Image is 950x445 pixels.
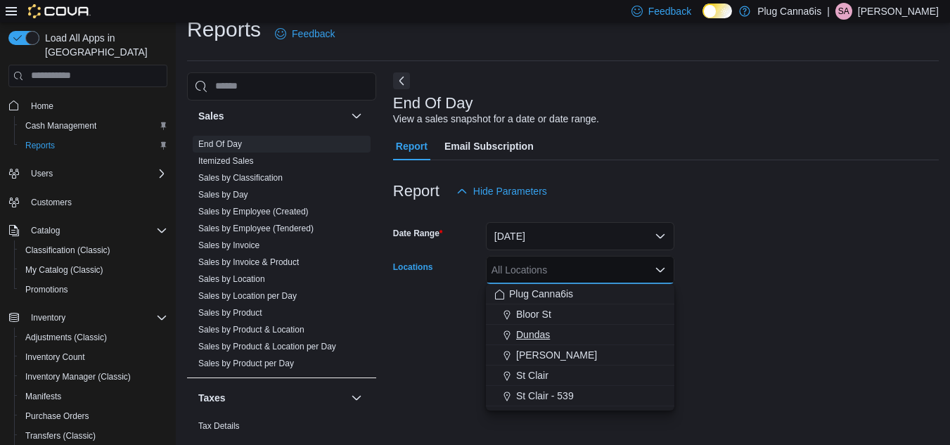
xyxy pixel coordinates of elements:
span: Sales by Classification [198,172,283,183]
p: Plug Canna6is [757,3,821,20]
p: [PERSON_NAME] [858,3,939,20]
span: Tax Details [198,420,240,432]
button: Dundas [486,325,674,345]
button: Inventory [25,309,71,326]
span: Bloor St [516,307,551,321]
a: Sales by Day [198,190,248,200]
span: SA [838,3,849,20]
span: St Clair [516,368,548,382]
a: Manifests [20,388,67,405]
button: Users [3,164,173,183]
a: Sales by Product & Location [198,325,304,335]
div: Sales [187,136,376,378]
span: Sales by Employee (Tendered) [198,223,314,234]
span: My Catalog (Classic) [20,262,167,278]
span: Sales by Product [198,307,262,318]
span: Adjustments (Classic) [25,332,107,343]
button: Taxes [198,391,345,405]
span: Inventory [31,312,65,323]
button: [DATE] [486,222,674,250]
span: Sales by Employee (Created) [198,206,309,217]
span: Users [31,168,53,179]
a: Sales by Classification [198,173,283,183]
button: Hide Parameters [451,177,553,205]
a: Classification (Classic) [20,242,116,259]
a: Inventory Count [20,349,91,366]
a: Adjustments (Classic) [20,329,113,346]
span: Inventory [25,309,167,326]
span: Sales by Invoice & Product [198,257,299,268]
button: [PERSON_NAME] [486,345,674,366]
a: Inventory Manager (Classic) [20,368,136,385]
div: Choose from the following options [486,284,674,406]
span: Itemized Sales [198,155,254,167]
button: St Clair - 539 [486,386,674,406]
span: Users [25,165,167,182]
span: Cash Management [25,120,96,131]
a: Transfers (Classic) [20,427,101,444]
h3: Taxes [198,391,226,405]
div: Soleil Alexis [835,3,852,20]
a: Customers [25,194,77,211]
a: Purchase Orders [20,408,95,425]
span: Reports [25,140,55,151]
span: Adjustments (Classic) [20,329,167,346]
span: Feedback [292,27,335,41]
button: Classification (Classic) [14,240,173,260]
span: Inventory Count [25,352,85,363]
a: Feedback [269,20,340,48]
a: Tax Details [198,421,240,431]
img: Cova [28,4,91,18]
h1: Reports [187,15,261,44]
button: Next [393,72,410,89]
span: Hide Parameters [473,184,547,198]
button: Plug Canna6is [486,284,674,304]
a: Sales by Location per Day [198,291,297,301]
h3: Sales [198,109,224,123]
input: Dark Mode [702,4,732,18]
span: Feedback [648,4,691,18]
span: Catalog [31,225,60,236]
a: Sales by Product & Location per Day [198,342,336,352]
button: Adjustments (Classic) [14,328,173,347]
label: Date Range [393,228,443,239]
button: Home [3,96,173,116]
span: End Of Day [198,138,242,150]
span: [PERSON_NAME] [516,348,597,362]
span: Report [396,132,428,160]
span: Inventory Manager (Classic) [25,371,131,382]
a: Reports [20,137,60,154]
button: Users [25,165,58,182]
a: Promotions [20,281,74,298]
button: Catalog [3,221,173,240]
span: Sales by Product per Day [198,358,294,369]
h3: End Of Day [393,95,473,112]
h3: Report [393,183,439,200]
button: Inventory Manager (Classic) [14,367,173,387]
span: Manifests [25,391,61,402]
span: Sales by Invoice [198,240,259,251]
a: Cash Management [20,117,102,134]
a: Sales by Employee (Tendered) [198,224,314,233]
a: Sales by Invoice [198,240,259,250]
a: Home [25,98,59,115]
a: Sales by Location [198,274,265,284]
span: Classification (Classic) [20,242,167,259]
span: Transfers (Classic) [25,430,96,441]
a: Sales by Product per Day [198,359,294,368]
span: Sales by Product & Location [198,324,304,335]
label: Locations [393,262,433,273]
a: Itemized Sales [198,156,254,166]
button: Cash Management [14,116,173,136]
button: Sales [198,109,345,123]
button: Sales [348,108,365,124]
span: Inventory Count [20,349,167,366]
button: Promotions [14,280,173,299]
button: St Clair [486,366,674,386]
button: Inventory [3,308,173,328]
button: My Catalog (Classic) [14,260,173,280]
span: Sales by Product & Location per Day [198,341,336,352]
button: Purchase Orders [14,406,173,426]
button: Close list of options [655,264,666,276]
div: View a sales snapshot for a date or date range. [393,112,599,127]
